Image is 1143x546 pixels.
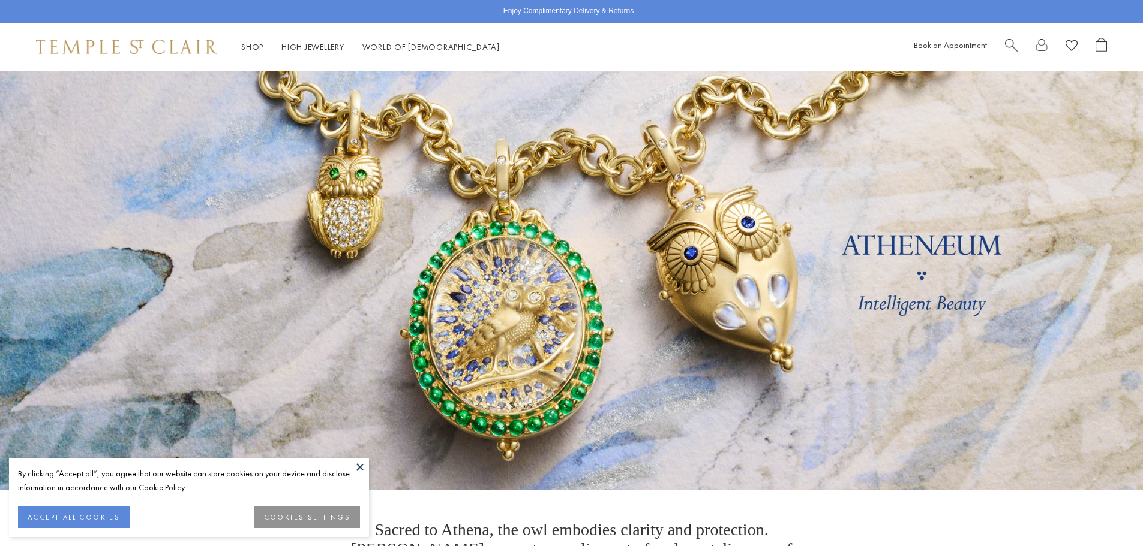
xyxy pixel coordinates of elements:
a: View Wishlist [1066,38,1078,56]
button: COOKIES SETTINGS [254,506,360,528]
button: ACCEPT ALL COOKIES [18,506,130,528]
a: Book an Appointment [914,40,987,50]
img: Temple St. Clair [36,40,217,54]
a: High JewelleryHigh Jewellery [281,41,344,52]
p: Enjoy Complimentary Delivery & Returns [503,5,634,17]
iframe: Gorgias live chat messenger [1083,490,1131,534]
a: ShopShop [241,41,263,52]
a: World of [DEMOGRAPHIC_DATA]World of [DEMOGRAPHIC_DATA] [362,41,500,52]
div: By clicking “Accept all”, you agree that our website can store cookies on your device and disclos... [18,467,360,494]
nav: Main navigation [241,40,500,55]
a: Search [1005,38,1018,56]
a: Open Shopping Bag [1096,38,1107,56]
